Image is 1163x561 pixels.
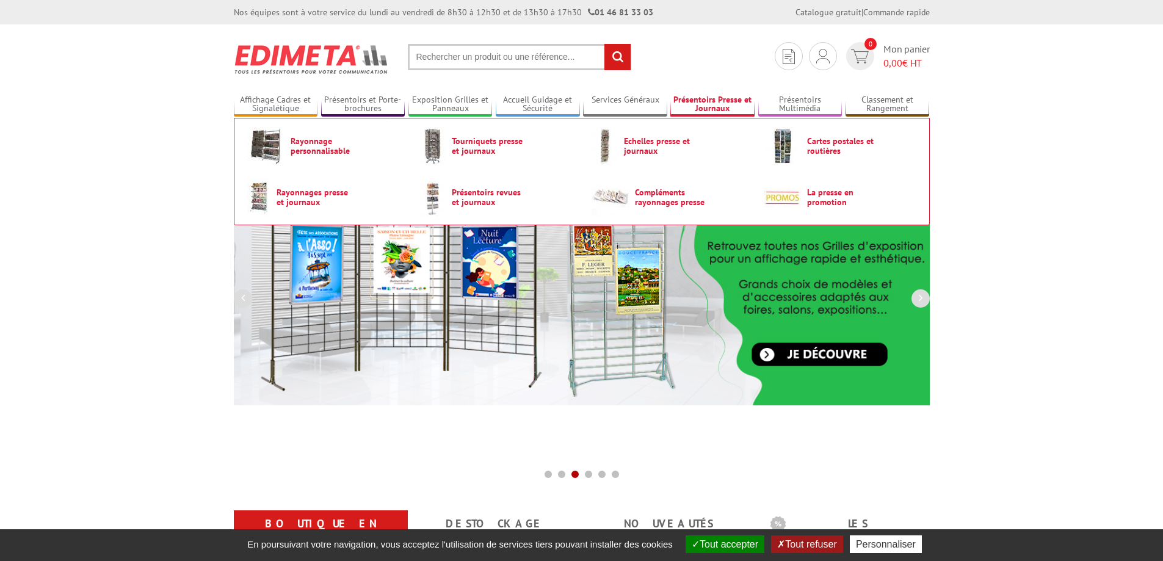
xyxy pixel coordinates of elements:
[321,95,405,115] a: Présentoirs et Porte-brochures
[291,136,364,156] span: Rayonnage personnalisable
[883,42,930,70] span: Mon panier
[783,49,795,64] img: devis rapide
[864,38,877,50] span: 0
[277,187,350,207] span: Rayonnages presse et journaux
[764,178,802,216] img: La presse en promotion
[764,178,916,216] a: La presse en promotion
[592,178,744,216] a: Compléments rayonnages presse
[770,513,923,537] b: Les promotions
[419,127,446,165] img: Tourniquets presse et journaux
[850,535,922,553] button: Personnaliser (fenêtre modale)
[846,95,930,115] a: Classement et Rangement
[588,7,653,18] strong: 01 46 81 33 03
[604,44,631,70] input: rechercher
[770,513,915,557] a: Les promotions
[241,539,679,549] span: En poursuivant votre navigation, vous acceptez l'utilisation de services tiers pouvant installer ...
[816,49,830,63] img: devis rapide
[234,37,389,82] img: Présentoir, panneau, stand - Edimeta - PLV, affichage, mobilier bureau, entreprise
[419,127,572,165] a: Tourniquets presse et journaux
[419,178,572,216] a: Présentoirs revues et journaux
[764,127,916,165] a: Cartes postales et routières
[248,513,393,557] a: Boutique en ligne
[583,95,667,115] a: Services Généraux
[592,127,744,165] a: Echelles presse et journaux
[807,136,880,156] span: Cartes postales et routières
[686,535,764,553] button: Tout accepter
[247,178,400,216] a: Rayonnages presse et journaux
[596,513,741,535] a: nouveautés
[771,535,842,553] button: Tout refuser
[419,178,446,216] img: Présentoirs revues et journaux
[247,127,285,165] img: Rayonnage personnalisable
[234,95,318,115] a: Affichage Cadres et Signalétique
[795,7,861,18] a: Catalogue gratuit
[764,127,802,165] img: Cartes postales et routières
[452,136,525,156] span: Tourniquets presse et journaux
[592,127,618,165] img: Echelles presse et journaux
[247,178,271,216] img: Rayonnages presse et journaux
[422,513,567,535] a: Destockage
[863,7,930,18] a: Commande rapide
[883,56,930,70] span: € HT
[670,95,755,115] a: Présentoirs Presse et Journaux
[624,136,697,156] span: Echelles presse et journaux
[795,6,930,18] div: |
[758,95,842,115] a: Présentoirs Multimédia
[843,42,930,70] a: devis rapide 0 Mon panier 0,00€ HT
[408,95,493,115] a: Exposition Grilles et Panneaux
[408,44,631,70] input: Rechercher un produit ou une référence...
[807,187,880,207] span: La presse en promotion
[234,6,653,18] div: Nos équipes sont à votre service du lundi au vendredi de 8h30 à 12h30 et de 13h30 à 17h30
[883,57,902,69] span: 0,00
[851,49,869,63] img: devis rapide
[247,127,400,165] a: Rayonnage personnalisable
[496,95,580,115] a: Accueil Guidage et Sécurité
[635,187,708,207] span: Compléments rayonnages presse
[592,178,629,216] img: Compléments rayonnages presse
[452,187,525,207] span: Présentoirs revues et journaux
